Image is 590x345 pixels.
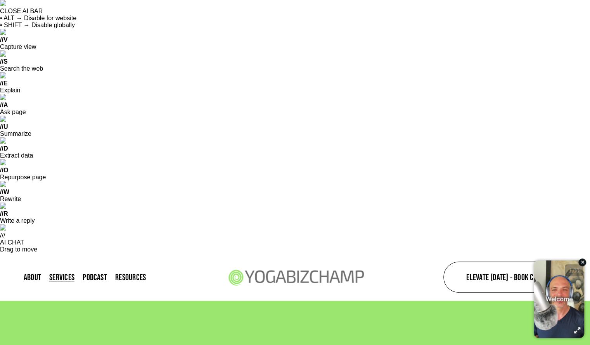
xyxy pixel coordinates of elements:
[443,262,566,293] a: Elevate [DATE] - Book Chat
[223,259,368,295] img: Yoga Biz Champ
[49,272,74,282] a: Services
[115,272,146,282] a: folder dropdown
[115,273,146,281] span: Resources
[83,272,107,282] a: Podcast
[24,272,41,282] a: About
[530,256,588,343] iframe: chipbot-button-iframe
